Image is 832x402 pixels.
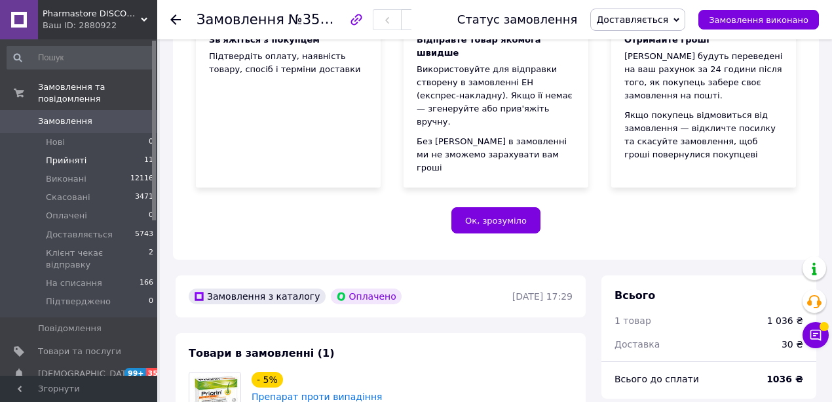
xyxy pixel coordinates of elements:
span: 1 товар [615,315,651,326]
span: 5743 [135,229,153,241]
span: Ок, зрозуміло [465,216,527,226]
span: Скасовані [46,191,90,203]
span: Всього [615,289,655,302]
b: Отримайте гроші [624,35,709,45]
button: Ок, зрозуміло [451,207,540,233]
span: Клієнт чекає відправку [46,247,149,271]
span: Замовлення [197,12,284,28]
div: Використовуйте для відправки створену в замовленні ЕН (експрес-накладну). Якщо її немає — згенеру... [417,63,575,129]
div: Ваш ID: 2880922 [43,20,157,31]
span: 11 [144,155,153,167]
div: Без [PERSON_NAME] в замовленні ми не зможемо зарахувати вам гроші [417,135,575,174]
div: Замовлення з каталогу [189,289,326,304]
span: 0 [149,136,153,148]
span: 0 [149,296,153,308]
button: Чат з покупцем [803,322,829,348]
span: №356917747 [288,11,381,28]
div: Якщо покупець відмовиться від замовлення — відкличте посилку та скасуйте замовлення, щоб гроші по... [624,109,783,161]
div: Оплачено [331,289,402,304]
span: Виконані [46,173,86,185]
span: Прийняті [46,155,86,167]
span: 2 [149,247,153,271]
span: Всього до сплати [615,374,699,384]
span: 0 [149,210,153,222]
span: Доставляється [46,229,113,241]
span: Товари в замовленні (1) [189,347,335,359]
span: 3471 [135,191,153,203]
div: - 5% [252,372,283,388]
span: Доставляється [596,14,668,25]
div: Статус замовлення [457,13,578,26]
div: 30 ₴ [774,330,811,359]
span: 12116 [130,173,153,185]
span: Повідомлення [38,323,102,334]
div: 1 036 ₴ [767,314,803,327]
span: [DEMOGRAPHIC_DATA] [38,368,135,380]
span: Оплачені [46,210,87,222]
button: Замовлення виконано [698,10,819,30]
span: Підтверджено [46,296,111,308]
time: [DATE] 17:29 [512,291,573,302]
b: 1036 ₴ [766,374,803,384]
span: Замовлення [38,115,92,127]
span: Нові [46,136,65,148]
span: 99+ [124,368,146,379]
span: Товари та послуги [38,346,121,357]
span: Pharmastore DISCOUNT [43,8,141,20]
b: Зв'яжіться з покупцем [209,35,320,45]
span: Доставка [615,339,660,350]
span: Замовлення виконано [709,15,808,25]
input: Пошук [7,46,155,70]
span: 35 [146,368,161,379]
span: Замовлення та повідомлення [38,81,157,105]
span: На списання [46,277,102,289]
div: Підтвердіть оплату, наявність товару, спосіб і терміни доставки [209,50,368,76]
div: Повернутися назад [170,13,181,26]
span: 166 [140,277,153,289]
div: [PERSON_NAME] будуть переведені на ваш рахунок за 24 години після того, як покупець забере своє з... [624,50,783,102]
